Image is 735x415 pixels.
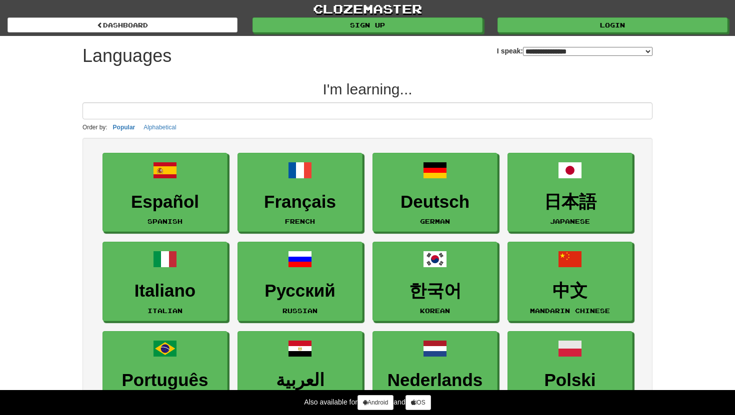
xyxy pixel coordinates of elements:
[82,124,107,131] small: Order by:
[108,192,222,212] h3: Español
[243,192,357,212] h3: Français
[102,331,227,411] a: PortuguêsPortuguese
[513,192,627,212] h3: 日本語
[378,371,492,390] h3: Nederlands
[497,46,652,56] label: I speak:
[285,218,315,225] small: French
[420,307,450,314] small: Korean
[523,47,652,56] select: I speak:
[102,242,227,321] a: ItalianoItalian
[237,331,362,411] a: العربيةArabic
[550,218,590,225] small: Japanese
[372,242,497,321] a: 한국어Korean
[530,307,610,314] small: Mandarin Chinese
[237,242,362,321] a: РусскийRussian
[282,307,317,314] small: Russian
[147,218,182,225] small: Spanish
[357,395,393,410] a: Android
[497,17,727,32] a: Login
[420,218,450,225] small: German
[140,122,179,133] button: Alphabetical
[372,331,497,411] a: NederlandsDutch
[108,371,222,390] h3: Português
[507,242,632,321] a: 中文Mandarin Chinese
[513,371,627,390] h3: Polski
[507,153,632,232] a: 日本語Japanese
[243,371,357,390] h3: العربية
[405,395,431,410] a: iOS
[237,153,362,232] a: FrançaisFrench
[102,153,227,232] a: EspañolSpanish
[147,307,182,314] small: Italian
[82,46,171,66] h1: Languages
[372,153,497,232] a: DeutschGerman
[110,122,138,133] button: Popular
[378,281,492,301] h3: 한국어
[82,81,652,97] h2: I'm learning...
[378,192,492,212] h3: Deutsch
[243,281,357,301] h3: Русский
[108,281,222,301] h3: Italiano
[7,17,237,32] a: dashboard
[507,331,632,411] a: PolskiPolish
[252,17,482,32] a: Sign up
[513,281,627,301] h3: 中文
